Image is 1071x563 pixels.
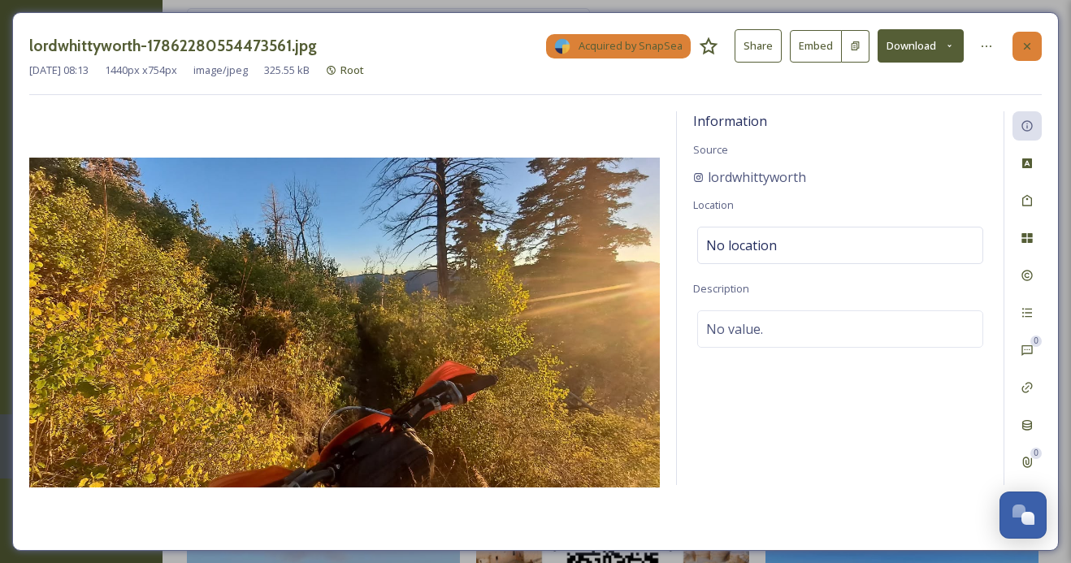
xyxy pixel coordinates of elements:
[29,34,317,58] h3: lordwhittyworth-17862280554473561.jpg
[878,29,964,63] button: Download
[340,63,364,77] span: Root
[706,319,763,339] span: No value.
[693,197,734,212] span: Location
[264,63,310,78] span: 325.55 kB
[29,158,660,487] img: lordwhittyworth-17862280554473561.jpg
[735,29,782,63] button: Share
[29,63,89,78] span: [DATE] 08:13
[105,63,177,78] span: 1440 px x 754 px
[193,63,248,78] span: image/jpeg
[999,492,1047,539] button: Open Chat
[708,167,806,187] span: lordwhittyworth
[1030,336,1042,347] div: 0
[706,236,777,255] span: No location
[693,142,728,157] span: Source
[790,30,842,63] button: Embed
[693,112,767,130] span: Information
[693,281,749,296] span: Description
[1030,448,1042,459] div: 0
[579,38,683,54] span: Acquired by SnapSea
[693,167,806,187] a: lordwhittyworth
[554,38,570,54] img: snapsea-logo.png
